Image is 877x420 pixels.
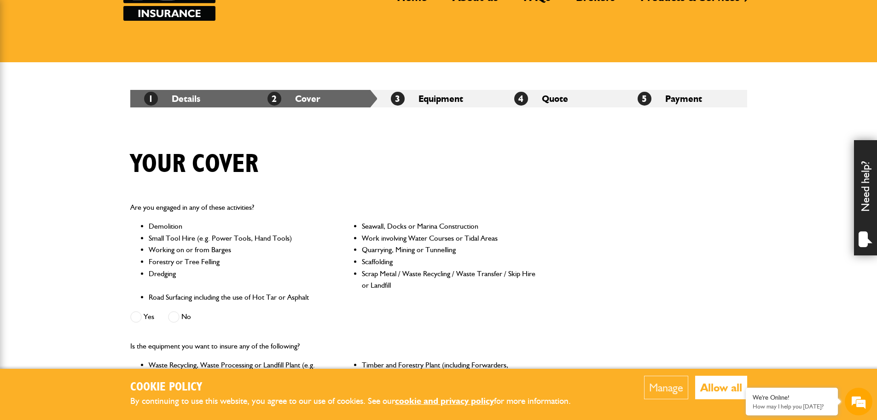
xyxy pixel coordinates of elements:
[149,256,323,268] li: Forestry or Tree Felling
[149,244,323,256] li: Working on or from Barges
[149,268,323,291] li: Dredging
[395,396,494,406] a: cookie and privacy policy
[391,92,405,106] span: 3
[695,376,747,399] button: Allow all
[130,340,537,352] p: Is the equipment you want to insure any of the following?
[362,244,536,256] li: Quarrying, Mining or Tunnelling
[149,220,323,232] li: Demolition
[753,394,831,402] div: We're Online!
[254,90,377,107] li: Cover
[149,291,323,303] li: Road Surfacing including the use of Hot Tar or Asphalt
[638,92,651,106] span: 5
[624,90,747,107] li: Payment
[144,92,158,106] span: 1
[753,403,831,410] p: How may I help you today?
[362,359,536,395] li: Timber and Forestry Plant (including Forwarders, Harvesters, Chippers and Shredders)
[514,92,528,106] span: 4
[362,256,536,268] li: Scaffolding
[168,311,191,323] label: No
[854,140,877,255] div: Need help?
[130,311,154,323] label: Yes
[267,92,281,106] span: 2
[149,359,323,395] li: Waste Recycling, Waste Processing or Landfill Plant (e.g. Shredders, Chippers, Graders, Crushers,...
[644,376,688,399] button: Manage
[362,268,536,291] li: Scrap Metal / Waste Recycling / Waste Transfer / Skip Hire or Landfill
[362,232,536,244] li: Work involving Water Courses or Tidal Areas
[144,93,200,104] a: 1Details
[362,220,536,232] li: Seawall, Docks or Marina Construction
[130,149,258,180] h1: Your cover
[130,380,586,395] h2: Cookie Policy
[130,394,586,408] p: By continuing to use this website, you agree to our use of cookies. See our for more information.
[500,90,624,107] li: Quote
[130,201,537,213] p: Are you engaged in any of these activities?
[377,90,500,107] li: Equipment
[149,232,323,244] li: Small Tool Hire (e.g. Power Tools, Hand Tools)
